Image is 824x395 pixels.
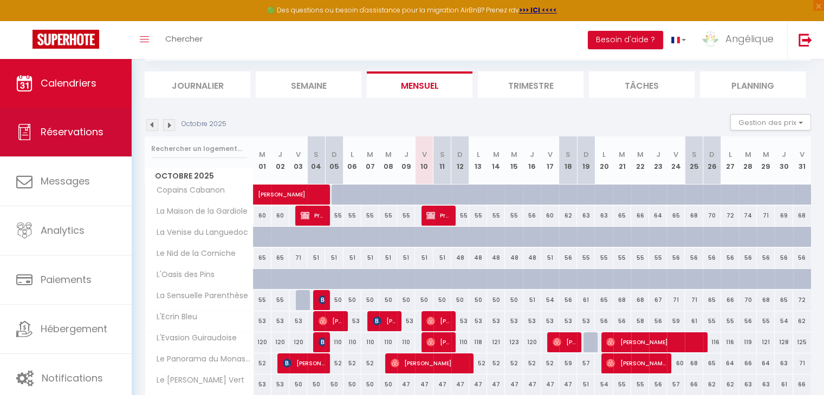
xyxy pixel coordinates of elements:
div: 56 [523,206,541,226]
th: 23 [649,136,667,185]
div: 119 [739,332,757,352]
div: 120 [271,332,289,352]
div: 51 [361,248,379,268]
div: 51 [415,248,433,268]
div: 71 [667,290,685,310]
th: 08 [379,136,397,185]
th: 16 [523,136,541,185]
span: L'Evasion Guiraudoise [147,332,239,344]
div: 53 [271,311,289,331]
div: 64 [649,206,667,226]
div: 50 [469,290,487,310]
div: 51 [379,248,397,268]
div: 125 [793,332,811,352]
abbr: D [709,149,715,160]
div: 55 [379,206,397,226]
div: 55 [469,206,487,226]
div: 68 [793,206,811,226]
div: 51 [433,248,451,268]
div: 53 [577,311,595,331]
th: 10 [415,136,433,185]
div: 50 [505,290,523,310]
div: 63 [595,206,613,226]
abbr: D [332,149,337,160]
div: 70 [739,290,757,310]
div: 50 [361,290,379,310]
div: 64 [757,353,775,373]
div: 52 [343,353,361,373]
input: Rechercher un logement... [151,139,247,159]
span: La Sensuelle Parenthèse [147,290,251,302]
div: 56 [685,248,703,268]
th: 24 [667,136,685,185]
div: 65 [667,206,685,226]
abbr: S [440,149,445,160]
div: 56 [793,248,811,268]
div: 66 [739,353,757,373]
th: 30 [775,136,793,185]
div: 59 [559,353,577,373]
div: 55 [343,206,361,226]
span: [PERSON_NAME] [426,332,450,352]
span: [PERSON_NAME] [319,332,325,352]
div: 55 [649,248,667,268]
div: 71 [685,290,703,310]
li: Trimestre [478,71,583,98]
abbr: J [530,149,534,160]
div: 66 [793,374,811,394]
span: [PERSON_NAME] [391,353,468,373]
div: 121 [487,332,505,352]
div: 50 [379,290,397,310]
div: 52 [505,353,523,373]
span: Réservations [41,125,103,139]
span: [PERSON_NAME] [319,311,342,331]
abbr: M [619,149,625,160]
span: Paiements [41,273,92,286]
th: 17 [541,136,559,185]
li: Tâches [589,71,695,98]
div: 53 [469,311,487,331]
abbr: J [782,149,786,160]
abbr: V [421,149,426,160]
div: 52 [469,353,487,373]
th: 11 [433,136,451,185]
div: 58 [631,311,649,331]
div: 47 [487,374,505,394]
div: 55 [595,248,613,268]
span: Le [PERSON_NAME] Vert [147,374,247,386]
div: 47 [523,374,541,394]
abbr: L [728,149,731,160]
div: 53 [541,311,559,331]
abbr: D [457,149,463,160]
div: 116 [721,332,739,352]
div: 48 [505,248,523,268]
div: 128 [775,332,793,352]
abbr: L [602,149,606,160]
th: 26 [703,136,721,185]
div: 56 [739,248,757,268]
div: 118 [469,332,487,352]
div: 53 [505,311,523,331]
div: 55 [254,290,271,310]
div: 70 [703,206,721,226]
div: 52 [254,353,271,373]
a: ... Angélique [694,21,787,59]
div: 48 [451,248,469,268]
div: 55 [613,248,631,268]
div: 68 [613,290,631,310]
div: 47 [541,374,559,394]
th: 28 [739,136,757,185]
abbr: M [259,149,265,160]
div: 56 [649,311,667,331]
div: 65 [775,290,793,310]
div: 61 [577,290,595,310]
div: 50 [307,374,325,394]
span: Chercher [165,33,203,44]
div: 54 [541,290,559,310]
div: 51 [325,248,343,268]
div: 50 [343,290,361,310]
div: 53 [397,311,415,331]
div: 53 [254,311,271,331]
span: Le Nid de la Corniche [147,248,238,260]
div: 67 [649,290,667,310]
